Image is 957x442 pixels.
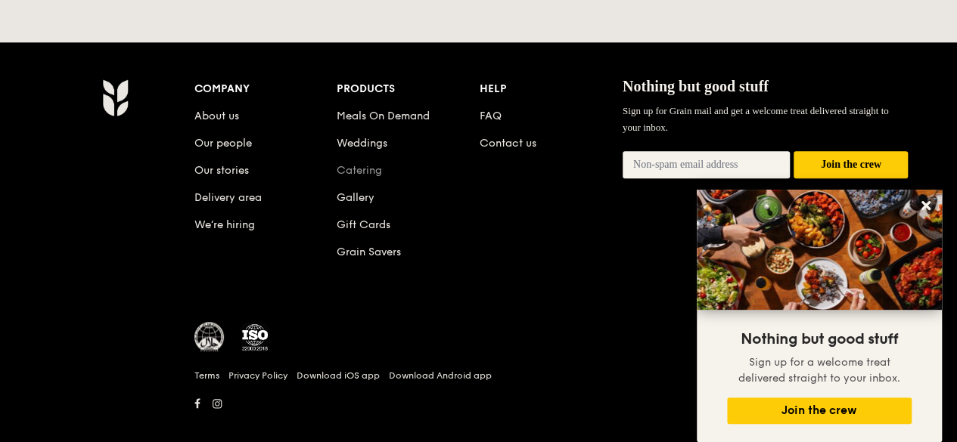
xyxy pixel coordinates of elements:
[337,218,390,231] a: Gift Cards
[337,110,430,122] a: Meals On Demand
[623,151,791,178] input: Non-spam email address
[623,105,889,133] span: Sign up for Grain mail and get a welcome treat delivered straight to your inbox.
[194,369,219,382] a: Terms
[194,191,262,204] a: Delivery area
[194,322,225,352] img: MUIS Halal Certified
[337,137,387,150] a: Weddings
[194,218,255,231] a: We’re hiring
[337,246,401,258] a: Grain Savers
[194,164,249,177] a: Our stories
[727,397,912,424] button: Join the crew
[480,110,502,122] a: FAQ
[480,79,623,100] div: Help
[194,79,337,100] div: Company
[480,137,536,150] a: Contact us
[240,322,270,352] img: ISO Certified
[228,369,287,382] a: Privacy Policy
[738,356,900,385] span: Sign up for a welcome treat delivered straight to your inbox.
[389,369,492,382] a: Download Android app
[794,151,908,179] button: Join the crew
[194,110,239,122] a: About us
[194,137,252,150] a: Our people
[102,79,129,116] img: AYc88T3wAAAABJRU5ErkJggg==
[297,369,380,382] a: Download iOS app
[337,79,480,100] div: Products
[337,191,374,204] a: Gallery
[43,414,915,426] h6: Revision
[337,164,382,177] a: Catering
[623,78,769,94] span: Nothing but good stuff
[741,330,898,348] span: Nothing but good stuff
[697,190,942,310] img: DSC07876-Edit02-Large.jpeg
[914,193,938,218] button: Close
